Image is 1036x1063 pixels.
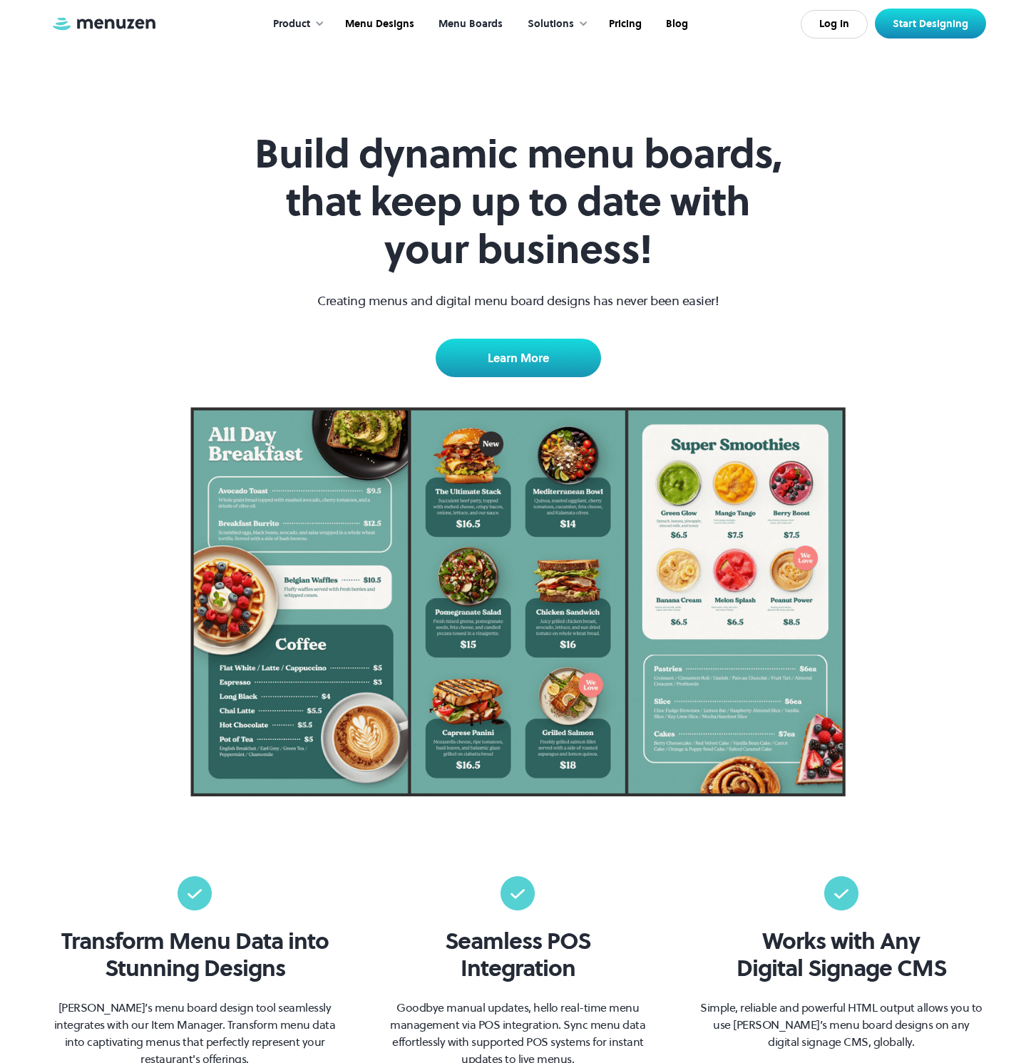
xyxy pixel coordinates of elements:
a: Menu Boards [425,2,513,46]
a: Learn More [436,339,601,377]
div: Solutions [513,2,595,46]
p: Creating menus and digital menu board designs has never been easier! [317,291,719,310]
div: Product [259,2,332,46]
a: Menu Designs [332,2,425,46]
h3: Transform Menu Data into Stunning Designs [61,928,329,982]
a: Log In [801,10,868,38]
p: Simple, reliable and powerful HTML output allows you to use [PERSON_NAME]’s menu board designs on... [697,999,985,1050]
div: Solutions [528,16,574,32]
a: Start Designing [875,9,986,38]
h3: Works with Any Digital Signage CMS [737,928,946,982]
div: Product [273,16,310,32]
a: Blog [652,2,699,46]
h3: Seamless POS Integration [445,928,590,982]
h1: Build dynamic menu boards, that keep up to date with your business! [245,130,792,274]
a: Pricing [595,2,652,46]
